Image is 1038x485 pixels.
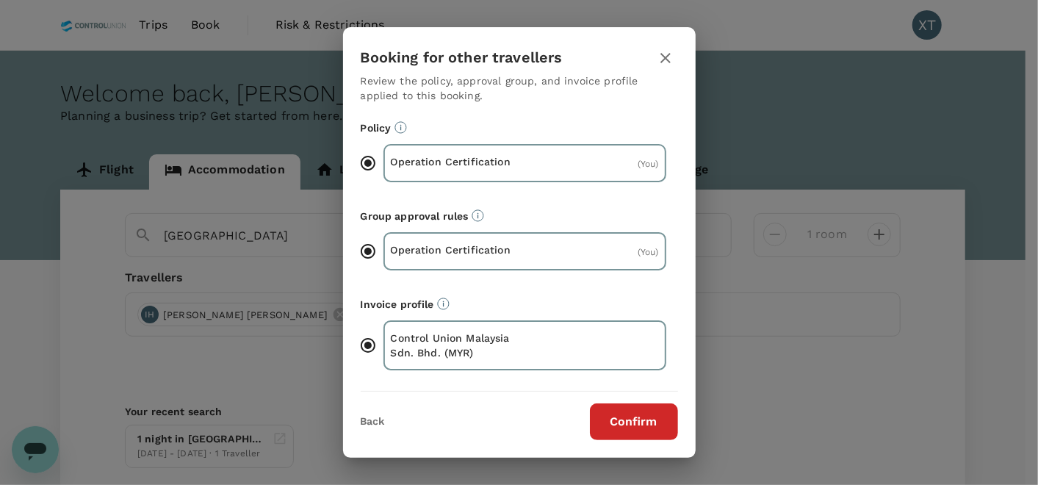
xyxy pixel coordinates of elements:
[361,297,678,312] p: Invoice profile
[361,49,563,66] h3: Booking for other travellers
[361,209,678,223] p: Group approval rules
[391,242,525,257] p: Operation Certification
[361,416,385,428] button: Back
[361,73,678,103] p: Review the policy, approval group, and invoice profile applied to this booking.
[590,403,678,440] button: Confirm
[437,298,450,310] svg: The payment currency and company information are based on the selected invoice profile.
[638,247,659,257] span: ( You )
[394,121,407,134] svg: Booking restrictions are based on the selected travel policy.
[391,154,525,169] p: Operation Certification
[472,209,484,222] svg: Default approvers or custom approval rules (if available) are based on the user group.
[391,331,525,360] p: Control Union Malaysia Sdn. Bhd. (MYR)
[638,159,659,169] span: ( You )
[361,121,678,135] p: Policy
